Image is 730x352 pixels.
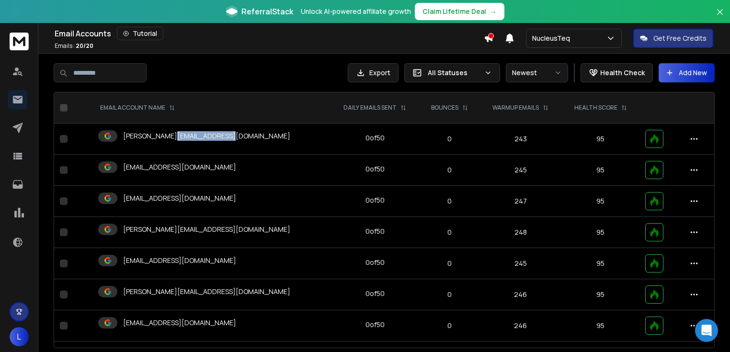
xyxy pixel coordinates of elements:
[365,164,385,174] div: 0 of 50
[123,287,290,296] p: [PERSON_NAME][EMAIL_ADDRESS][DOMAIN_NAME]
[117,27,163,40] button: Tutorial
[659,63,715,82] button: Add New
[343,104,397,112] p: DAILY EMAILS SENT
[425,165,474,175] p: 0
[490,7,497,16] span: →
[425,196,474,206] p: 0
[561,155,639,186] td: 95
[479,310,561,341] td: 246
[479,186,561,217] td: 247
[695,319,718,342] div: Open Intercom Messenger
[425,321,474,330] p: 0
[365,195,385,205] div: 0 of 50
[425,290,474,299] p: 0
[365,258,385,267] div: 0 of 50
[506,63,568,82] button: Newest
[600,68,645,78] p: Health Check
[76,42,93,50] span: 20 / 20
[100,104,175,112] div: EMAIL ACCOUNT NAME
[653,34,707,43] p: Get Free Credits
[581,63,653,82] button: Health Check
[365,133,385,143] div: 0 of 50
[561,124,639,155] td: 95
[431,104,458,112] p: BOUNCES
[123,162,236,172] p: [EMAIL_ADDRESS][DOMAIN_NAME]
[561,310,639,341] td: 95
[123,131,290,141] p: [PERSON_NAME][EMAIL_ADDRESS][DOMAIN_NAME]
[10,327,29,346] button: L
[365,320,385,329] div: 0 of 50
[561,279,639,310] td: 95
[55,27,484,40] div: Email Accounts
[123,193,236,203] p: [EMAIL_ADDRESS][DOMAIN_NAME]
[428,68,480,78] p: All Statuses
[55,42,93,50] p: Emails :
[479,279,561,310] td: 246
[301,7,411,16] p: Unlock AI-powered affiliate growth
[714,6,726,29] button: Close banner
[561,248,639,279] td: 95
[425,134,474,144] p: 0
[479,124,561,155] td: 243
[492,104,539,112] p: WARMUP EMAILS
[479,248,561,279] td: 245
[123,318,236,328] p: [EMAIL_ADDRESS][DOMAIN_NAME]
[348,63,399,82] button: Export
[561,217,639,248] td: 95
[633,29,713,48] button: Get Free Credits
[425,227,474,237] p: 0
[574,104,617,112] p: HEALTH SCORE
[532,34,574,43] p: NucleusTeq
[425,259,474,268] p: 0
[123,256,236,265] p: [EMAIL_ADDRESS][DOMAIN_NAME]
[365,227,385,236] div: 0 of 50
[241,6,293,17] span: ReferralStack
[479,155,561,186] td: 245
[479,217,561,248] td: 248
[365,289,385,298] div: 0 of 50
[415,3,504,20] button: Claim Lifetime Deal→
[561,186,639,217] td: 95
[123,225,290,234] p: [PERSON_NAME][EMAIL_ADDRESS][DOMAIN_NAME]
